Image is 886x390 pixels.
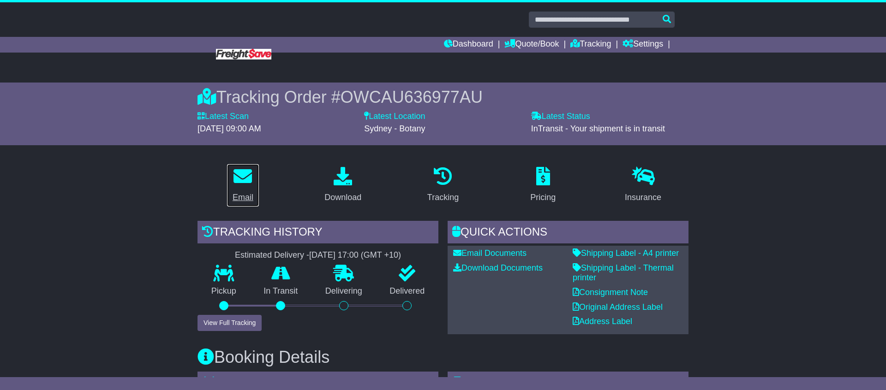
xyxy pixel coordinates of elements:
[530,191,556,204] div: Pricing
[311,286,376,296] p: Delivering
[570,37,611,53] a: Tracking
[524,164,562,207] a: Pricing
[448,221,688,246] div: Quick Actions
[453,263,543,272] a: Download Documents
[198,315,262,331] button: View Full Tracking
[376,286,439,296] p: Delivered
[623,37,663,53] a: Settings
[427,191,459,204] div: Tracking
[453,248,527,258] a: Email Documents
[531,112,590,122] label: Latest Status
[364,112,425,122] label: Latest Location
[227,164,259,207] a: Email
[573,288,648,297] a: Consignment Note
[421,164,465,207] a: Tracking
[619,164,667,207] a: Insurance
[573,263,674,283] a: Shipping Label - Thermal printer
[198,348,688,366] h3: Booking Details
[504,37,559,53] a: Quote/Book
[573,317,632,326] a: Address Label
[233,191,253,204] div: Email
[324,191,361,204] div: Download
[198,112,249,122] label: Latest Scan
[625,191,661,204] div: Insurance
[444,37,493,53] a: Dashboard
[364,124,425,133] span: Sydney - Botany
[309,250,401,260] div: [DATE] 17:00 (GMT +10)
[198,286,250,296] p: Pickup
[216,49,271,59] img: Freight Save
[198,221,438,246] div: Tracking history
[198,250,438,260] div: Estimated Delivery -
[573,302,663,312] a: Original Address Label
[250,286,312,296] p: In Transit
[318,164,367,207] a: Download
[198,87,688,107] div: Tracking Order #
[573,248,679,258] a: Shipping Label - A4 printer
[531,124,665,133] span: InTransit - Your shipment is in transit
[198,124,261,133] span: [DATE] 09:00 AM
[341,88,483,106] span: OWCAU636977AU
